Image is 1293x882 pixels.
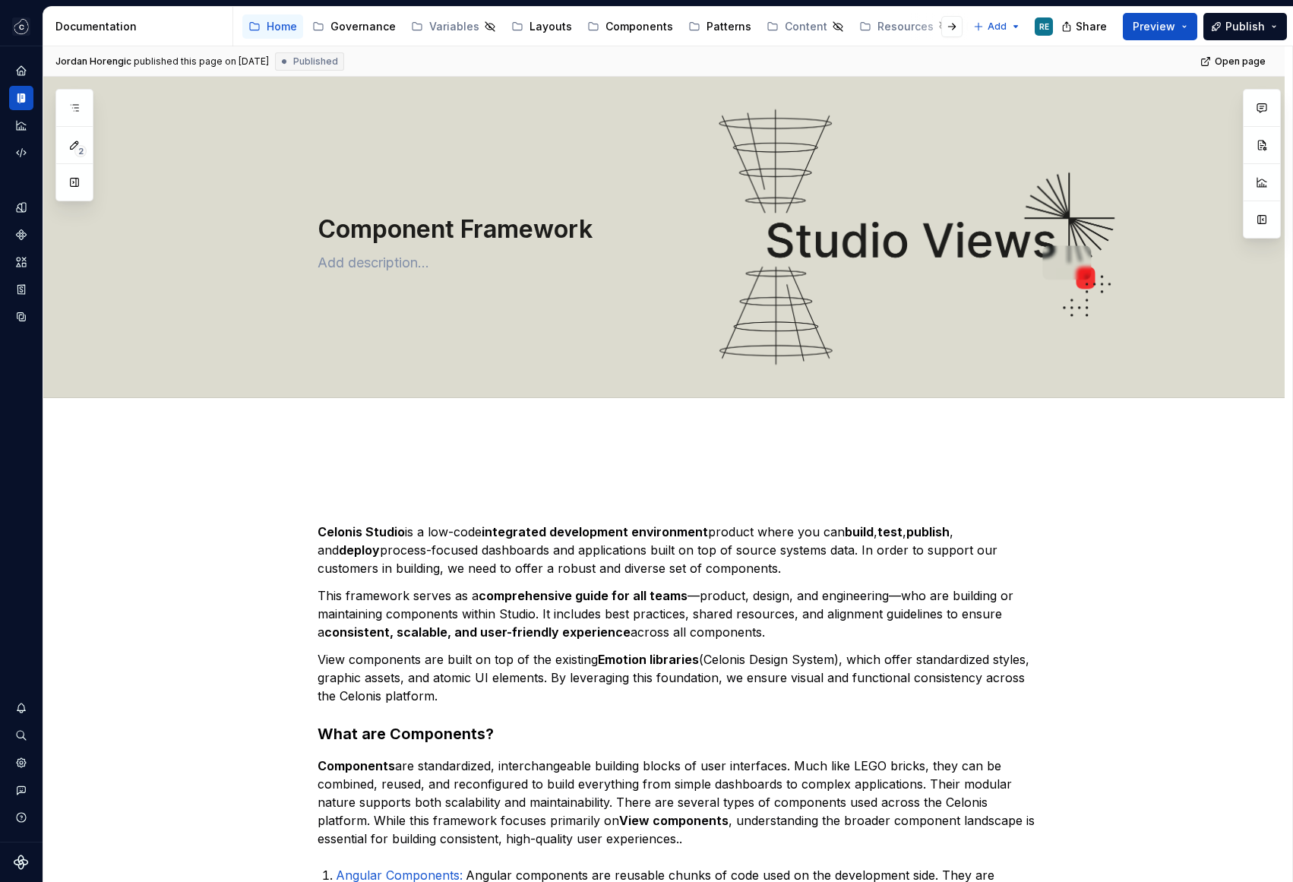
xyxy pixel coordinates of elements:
[318,723,1047,744] h3: What are Components?
[9,696,33,720] button: Notifications
[330,19,396,34] div: Governance
[530,19,572,34] div: Layouts
[267,19,297,34] div: Home
[9,751,33,775] a: Settings
[1054,13,1117,40] button: Share
[1076,19,1107,34] span: Share
[906,524,950,539] strong: publish
[988,21,1007,33] span: Add
[1215,55,1266,68] span: Open page
[9,778,33,802] button: Contact support
[853,14,956,39] a: Resources
[482,524,708,539] strong: integrated development environment
[1225,19,1265,34] span: Publish
[55,19,226,34] div: Documentation
[134,55,269,68] div: published this page on [DATE]
[324,624,631,640] strong: consistent, scalable, and user-friendly experience
[877,524,903,539] strong: test
[605,19,673,34] div: Components
[598,652,699,667] strong: Emotion libraries
[877,19,934,34] div: Resources
[315,211,1044,248] textarea: Component Framework
[9,141,33,165] a: Code automation
[55,55,131,68] span: Jordan Horengic
[9,250,33,274] a: Assets
[318,586,1047,641] p: This framework serves as a —product, design, and engineering—who are building or maintaining comp...
[1039,21,1049,33] div: RE
[619,813,729,828] strong: View components
[318,758,395,773] strong: Components
[242,14,303,39] a: Home
[318,524,405,539] strong: Celonis Studio
[318,757,1047,848] p: are standardized, interchangeable building blocks of user interfaces. Much like LEGO bricks, they...
[479,588,688,603] strong: comprehensive guide for all teams
[318,523,1047,577] p: is a low-code product where you can , , , and process-focused dashboards and applications built o...
[845,524,874,539] strong: build
[785,19,827,34] div: Content
[74,145,87,157] span: 2
[1196,51,1272,72] a: Open page
[9,723,33,748] button: Search ⌘K
[9,113,33,138] a: Analytics
[9,195,33,220] a: Design tokens
[1133,19,1175,34] span: Preview
[760,14,850,39] a: Content
[339,542,380,558] strong: deploy
[707,19,751,34] div: Patterns
[293,55,338,68] span: Published
[9,58,33,83] a: Home
[1203,13,1287,40] button: Publish
[9,305,33,329] a: Data sources
[14,855,29,870] svg: Supernova Logo
[682,14,757,39] a: Patterns
[505,14,578,39] a: Layouts
[9,223,33,247] a: Components
[9,277,33,302] a: Storybook stories
[12,17,30,36] img: f5634f2a-3c0d-4c0b-9dc3-3862a3e014c7.png
[969,16,1026,37] button: Add
[242,11,966,42] div: Page tree
[405,14,502,39] a: Variables
[306,14,402,39] a: Governance
[318,650,1047,705] p: View components are built on top of the existing (Celonis Design System), which offer standardize...
[1123,13,1197,40] button: Preview
[581,14,679,39] a: Components
[429,19,479,34] div: Variables
[9,86,33,110] a: Documentation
